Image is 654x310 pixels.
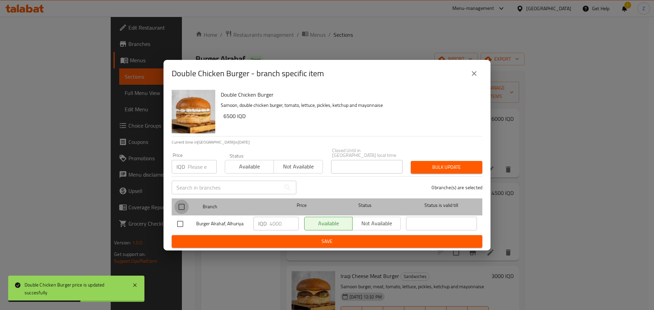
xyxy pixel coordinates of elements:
[330,201,401,210] span: Status
[279,201,324,210] span: Price
[406,201,477,210] span: Status is valid till
[196,219,248,228] span: Burger Alrahaf, Alhuriya
[25,281,125,296] div: Double Chicken Burger price is updated succesfully
[172,139,482,145] p: Current time in [GEOGRAPHIC_DATA] is [DATE]
[228,162,271,172] span: Available
[176,163,185,171] p: IQD
[277,162,320,172] span: Not available
[258,219,267,228] p: IQD
[172,68,324,79] h2: Double Chicken Burger - branch specific item
[203,202,274,211] span: Branch
[466,65,482,82] button: close
[432,184,482,191] p: 0 branche(s) are selected
[221,101,477,110] p: Samoon, double chicken burger, tomato, lettuce, pickles, ketchup and mayonnaise
[223,111,477,121] h6: 6500 IQD
[172,90,215,133] img: Double Chicken Burger
[274,160,323,174] button: Not available
[172,235,482,248] button: Save
[269,217,299,230] input: Please enter price
[221,90,477,99] h6: Double Chicken Burger
[411,161,482,174] button: Bulk update
[188,160,217,174] input: Please enter price
[416,163,477,172] span: Bulk update
[177,237,477,246] span: Save
[225,160,274,174] button: Available
[172,181,281,194] input: Search in branches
